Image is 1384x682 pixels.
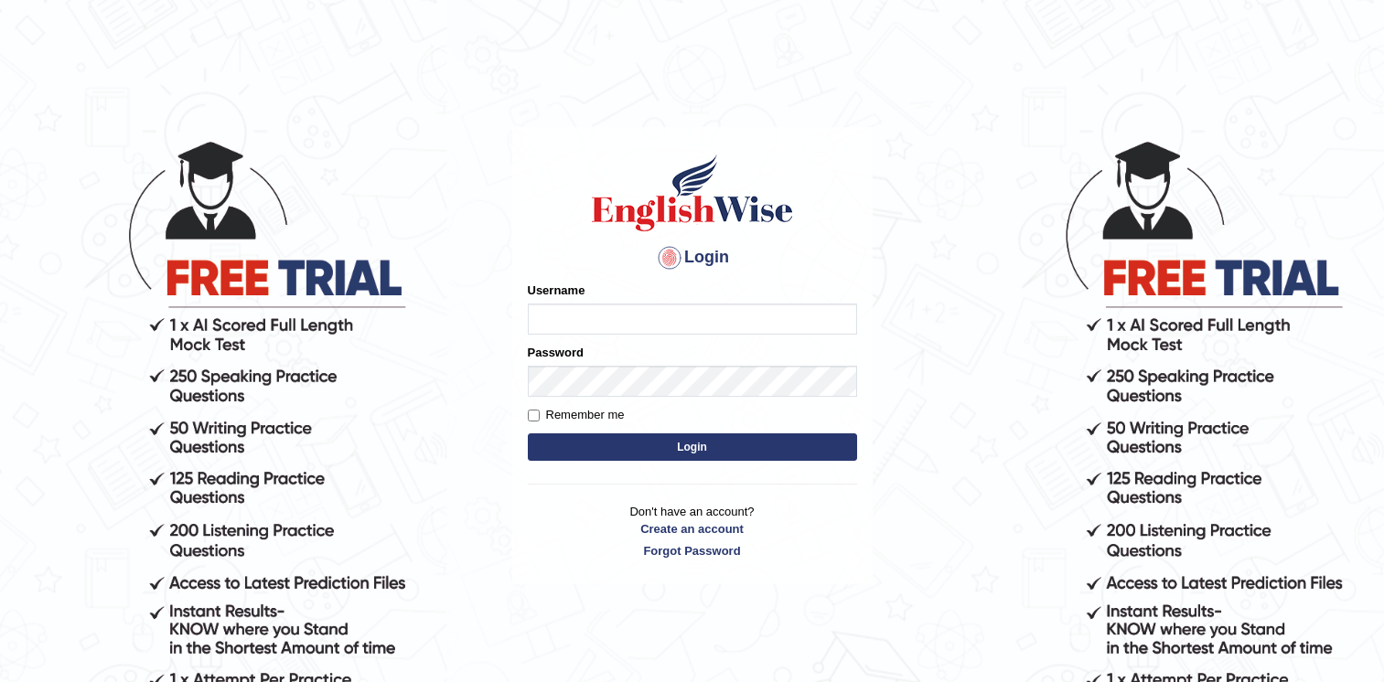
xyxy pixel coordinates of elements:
[528,282,585,299] label: Username
[528,520,857,538] a: Create an account
[588,152,797,234] img: Logo of English Wise sign in for intelligent practice with AI
[528,344,584,361] label: Password
[528,433,857,461] button: Login
[528,406,625,424] label: Remember me
[528,503,857,559] p: Don't have an account?
[528,410,540,421] input: Remember me
[528,542,857,559] a: Forgot Password
[528,243,857,272] h4: Login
